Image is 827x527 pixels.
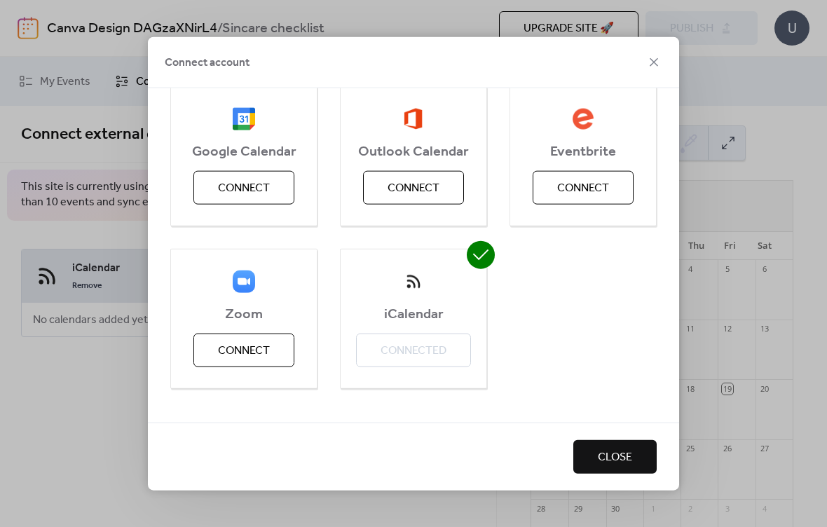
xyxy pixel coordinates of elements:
span: Outlook Calendar [341,144,486,160]
img: zoom [233,271,255,293]
button: Close [573,439,657,473]
span: Connect account [165,55,250,71]
img: eventbrite [572,108,594,130]
span: Google Calendar [171,144,317,160]
span: iCalendar [341,306,486,323]
span: Eventbrite [510,144,656,160]
span: Connect [388,180,439,197]
span: Connect [218,343,270,360]
button: Connect [193,171,294,205]
button: Connect [193,334,294,367]
img: outlook [404,108,423,130]
span: Close [598,449,632,465]
img: ical [402,271,425,293]
img: google [233,108,255,130]
button: Connect [533,171,634,205]
span: Connect [557,180,609,197]
span: Zoom [171,306,317,323]
span: Connect [218,180,270,197]
button: Connect [363,171,464,205]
